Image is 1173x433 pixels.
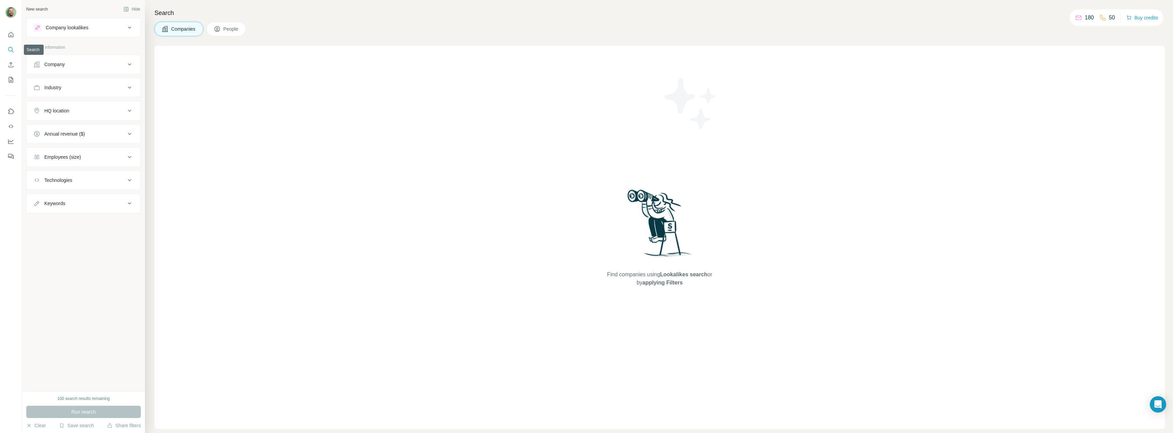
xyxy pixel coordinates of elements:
[26,422,46,429] button: Clear
[44,107,69,114] div: HQ location
[27,79,140,96] button: Industry
[119,4,145,14] button: Hide
[5,105,16,118] button: Use Surfe on LinkedIn
[5,135,16,148] button: Dashboard
[1109,14,1115,22] p: 50
[154,8,1165,18] h4: Search
[44,154,81,160] div: Employees (size)
[44,177,72,184] div: Technologies
[660,272,708,277] span: Lookalikes search
[624,188,695,264] img: Surfe Illustration - Woman searching with binoculars
[27,172,140,188] button: Technologies
[44,200,65,207] div: Keywords
[660,73,721,134] img: Surfe Illustration - Stars
[44,84,61,91] div: Industry
[44,61,65,68] div: Company
[26,6,48,12] div: New search
[1085,14,1094,22] p: 180
[27,195,140,212] button: Keywords
[46,24,88,31] div: Company lookalikes
[605,270,714,287] span: Find companies using or by
[27,19,140,36] button: Company lookalikes
[27,56,140,73] button: Company
[5,150,16,163] button: Feedback
[5,44,16,56] button: Search
[27,126,140,142] button: Annual revenue ($)
[59,422,94,429] button: Save search
[223,26,239,32] span: People
[57,396,110,402] div: 100 search results remaining
[44,130,85,137] div: Annual revenue ($)
[27,149,140,165] button: Employees (size)
[642,280,683,285] span: applying Filters
[27,103,140,119] button: HQ location
[5,29,16,41] button: Quick start
[1126,13,1158,22] button: Buy credits
[171,26,196,32] span: Companies
[107,422,141,429] button: Share filters
[5,7,16,18] img: Avatar
[5,120,16,133] button: Use Surfe API
[5,59,16,71] button: Enrich CSV
[26,44,141,50] p: Company information
[5,74,16,86] button: My lists
[1150,396,1166,413] div: Open Intercom Messenger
